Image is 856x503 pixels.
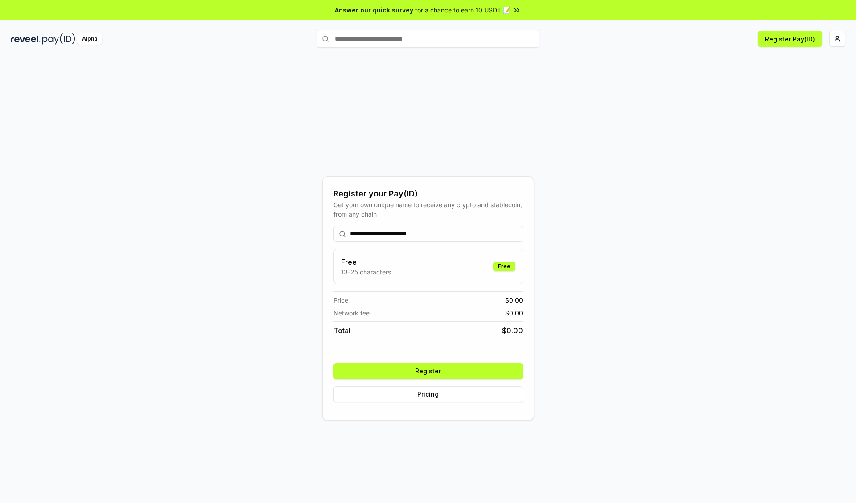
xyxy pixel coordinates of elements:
[502,325,523,336] span: $ 0.00
[11,33,41,45] img: reveel_dark
[758,31,822,47] button: Register Pay(ID)
[333,295,348,305] span: Price
[333,188,523,200] div: Register your Pay(ID)
[333,386,523,402] button: Pricing
[341,267,391,277] p: 13-25 characters
[77,33,102,45] div: Alpha
[333,308,370,318] span: Network fee
[335,5,413,15] span: Answer our quick survey
[415,5,510,15] span: for a chance to earn 10 USDT 📝
[42,33,75,45] img: pay_id
[333,200,523,219] div: Get your own unique name to receive any crypto and stablecoin, from any chain
[341,257,391,267] h3: Free
[333,363,523,379] button: Register
[333,325,350,336] span: Total
[505,295,523,305] span: $ 0.00
[505,308,523,318] span: $ 0.00
[493,262,515,271] div: Free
